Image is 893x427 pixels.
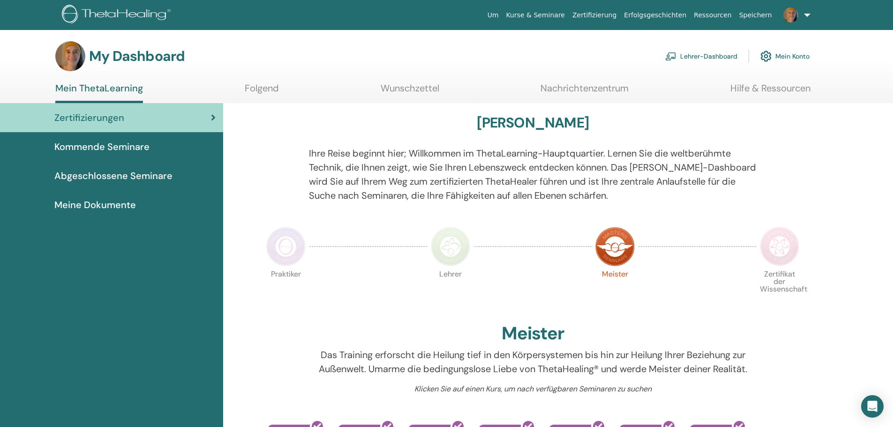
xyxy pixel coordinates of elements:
a: Erfolgsgeschichten [620,7,690,24]
p: Klicken Sie auf einen Kurs, um nach verfügbaren Seminaren zu suchen [309,383,757,395]
p: Praktiker [266,270,306,310]
span: Kommende Seminare [54,140,150,154]
p: Meister [595,270,635,310]
h3: My Dashboard [89,48,185,65]
img: chalkboard-teacher.svg [665,52,676,60]
p: Zertifikat der Wissenschaft [760,270,799,310]
img: logo.png [62,5,174,26]
a: Mein ThetaLearning [55,82,143,103]
img: Instructor [431,227,470,266]
a: Speichern [735,7,776,24]
a: Mein Konto [760,46,810,67]
a: Kurse & Seminare [503,7,569,24]
img: default.jpg [783,7,798,22]
img: Certificate of Science [760,227,799,266]
a: Lehrer-Dashboard [665,46,737,67]
div: Open Intercom Messenger [861,395,884,418]
img: cog.svg [760,48,772,64]
a: Um [484,7,503,24]
span: Abgeschlossene Seminare [54,169,173,183]
h2: Meister [502,323,564,345]
img: default.jpg [55,41,85,71]
a: Wunschzettel [381,82,439,101]
p: Ihre Reise beginnt hier; Willkommen im ThetaLearning-Hauptquartier. Lernen Sie die weltberühmte T... [309,146,757,202]
p: Lehrer [431,270,470,310]
a: Hilfe & Ressourcen [730,82,810,101]
a: Ressourcen [690,7,735,24]
span: Zertifizierungen [54,111,124,125]
a: Nachrichtenzentrum [540,82,629,101]
p: Das Training erforscht die Heilung tief in den Körpersystemen bis hin zur Heilung Ihrer Beziehung... [309,348,757,376]
a: Zertifizierung [569,7,620,24]
a: Folgend [245,82,279,101]
h3: [PERSON_NAME] [477,114,589,131]
img: Master [595,227,635,266]
img: Practitioner [266,227,306,266]
span: Meine Dokumente [54,198,136,212]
